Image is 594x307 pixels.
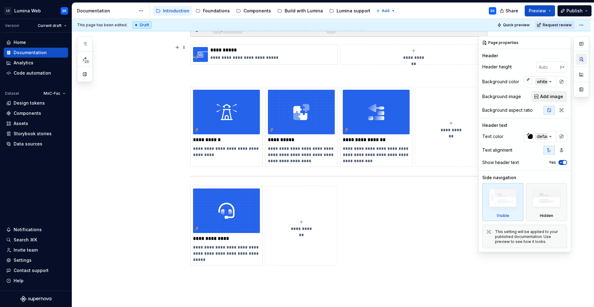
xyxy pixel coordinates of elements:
img: 25c50645-20a4-4d89-a926-ef1b3dabb0c2.png [193,90,260,134]
div: Help [14,278,24,284]
div: Components [243,8,271,14]
div: Lumina support [337,8,370,14]
div: LD [4,7,12,15]
div: SK [62,8,67,13]
div: Components [14,110,41,116]
a: Analytics [4,58,68,68]
div: Foundations [203,8,230,14]
div: Version [5,23,19,28]
a: Home [4,37,68,47]
div: Notifications [14,227,42,233]
div: Analytics [14,60,33,66]
span: Share [506,8,518,14]
button: Quick preview [495,21,532,29]
span: 25 [84,59,90,64]
a: Storybook stories [4,129,68,139]
div: Settings [14,257,32,263]
span: Preview [529,8,546,14]
div: Code automation [14,70,51,76]
div: Home [14,39,26,45]
button: Share [497,5,522,16]
img: 2a95f3b3-6a5a-4c30-baee-60ec7784aedc.png [268,90,335,134]
a: Introduction [153,6,192,16]
a: Documentation [4,48,68,58]
a: Components [4,108,68,118]
div: Lumina Web [14,8,41,14]
div: Data sources [14,141,42,147]
button: Publish [557,5,592,16]
img: f9c28bd6-fd6c-4b43-b253-23a5d87fb883.png [193,47,208,62]
div: Design tokens [14,100,45,106]
span: This page has been edited. [77,23,127,28]
div: Documentation [77,8,136,14]
button: Preview [525,5,555,16]
button: LDLumina WebSK [1,4,71,17]
span: Request review [543,23,572,28]
a: Code automation [4,68,68,78]
img: 1aeb09f0-a160-47f6-8b2b-87723caded49.png [343,90,410,134]
a: Data sources [4,139,68,149]
span: Publish [566,8,583,14]
div: Documentation [14,50,47,56]
button: Add [374,6,397,15]
a: Invite team [4,245,68,255]
button: Search ⌘K [4,235,68,245]
a: Components [234,6,273,16]
div: Search ⌘K [14,237,37,243]
a: Lumina support [327,6,373,16]
button: Help [4,276,68,286]
button: Current draft [35,21,69,30]
div: Draft [132,21,152,29]
svg: Supernova Logo [20,296,51,302]
button: Notifications [4,225,68,235]
button: Contact support [4,266,68,275]
div: Build with Lumina [285,8,323,14]
div: Storybook stories [14,131,52,137]
a: Build with Lumina [275,6,325,16]
a: Settings [4,255,68,265]
span: Quick preview [503,23,530,28]
div: Dataset [5,91,19,96]
div: Assets [14,120,28,127]
div: SK [490,8,495,13]
div: Page tree [153,5,373,17]
div: Introduction [163,8,189,14]
div: Invite team [14,247,38,253]
div: Contact support [14,267,49,274]
span: Current draft [38,23,62,28]
button: MxC-Fac [41,89,68,98]
a: Foundations [193,6,232,16]
button: Request review [535,21,575,29]
span: Add [382,8,390,13]
a: Assets [4,119,68,128]
span: MxC-Fac [44,91,60,96]
img: b66797e0-0754-40bf-8978-402ba0562059.png [193,188,260,233]
a: Design tokens [4,98,68,108]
